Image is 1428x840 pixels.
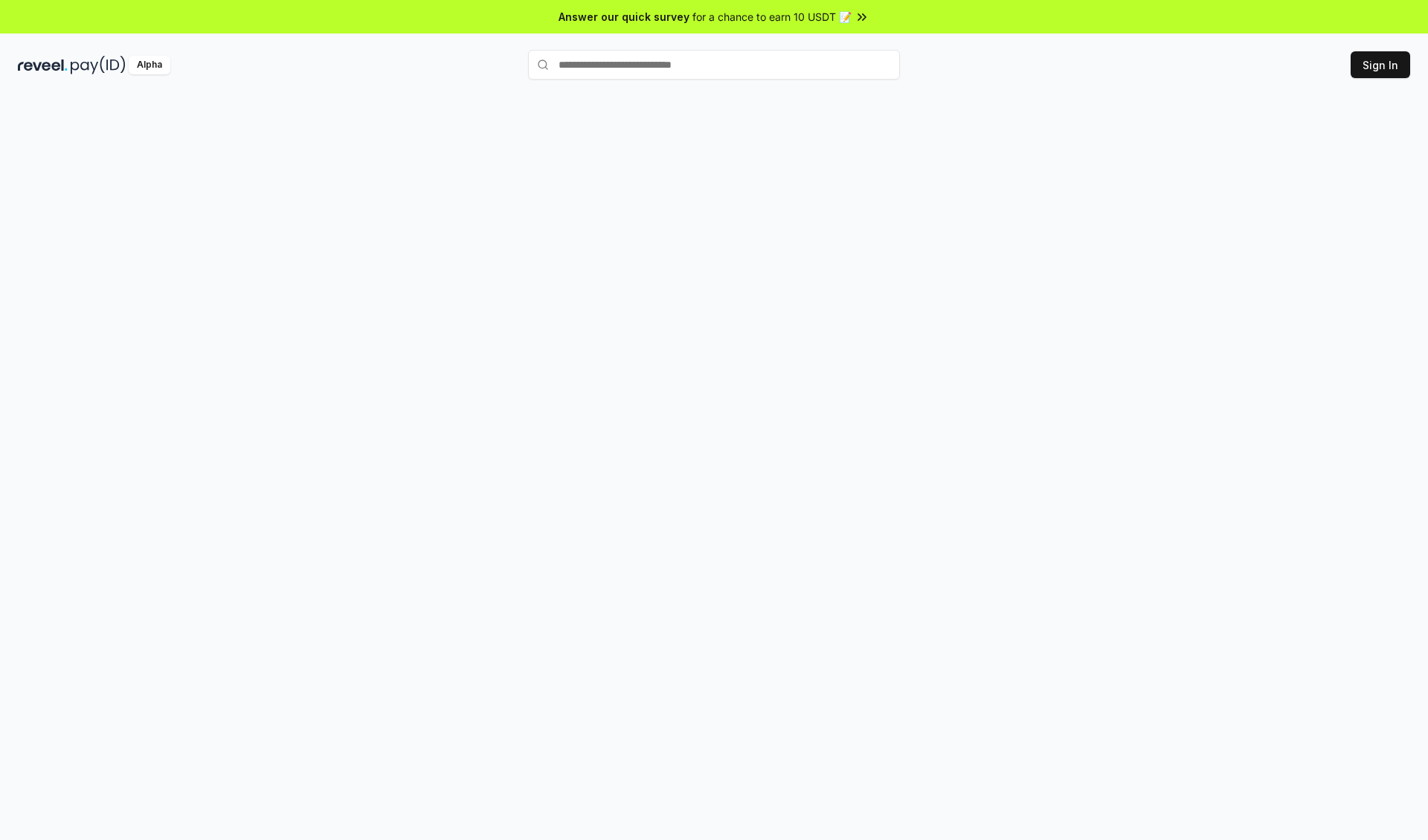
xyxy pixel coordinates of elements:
span: for a chance to earn 10 USDT 📝 [692,9,852,25]
div: Alpha [129,56,170,74]
span: Answer our quick survey [559,9,689,25]
img: pay_id [71,56,126,74]
button: Sign In [1351,51,1410,78]
img: reveel_dark [18,56,68,74]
